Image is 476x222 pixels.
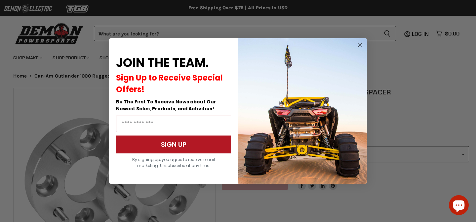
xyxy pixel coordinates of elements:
input: Email Address [116,116,231,132]
span: Sign Up to Receive Special Offers! [116,72,223,95]
inbox-online-store-chat: Shopify online store chat [447,195,471,217]
button: SIGN UP [116,136,231,153]
span: Be The First To Receive News about Our Newest Sales, Products, and Activities! [116,98,216,112]
button: Close dialog [356,41,364,49]
img: a9095488-b6e7-41ba-879d-588abfab540b.jpeg [238,38,367,184]
span: By signing up, you agree to receive email marketing. Unsubscribe at any time. [132,157,215,168]
span: JOIN THE TEAM. [116,54,209,71]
